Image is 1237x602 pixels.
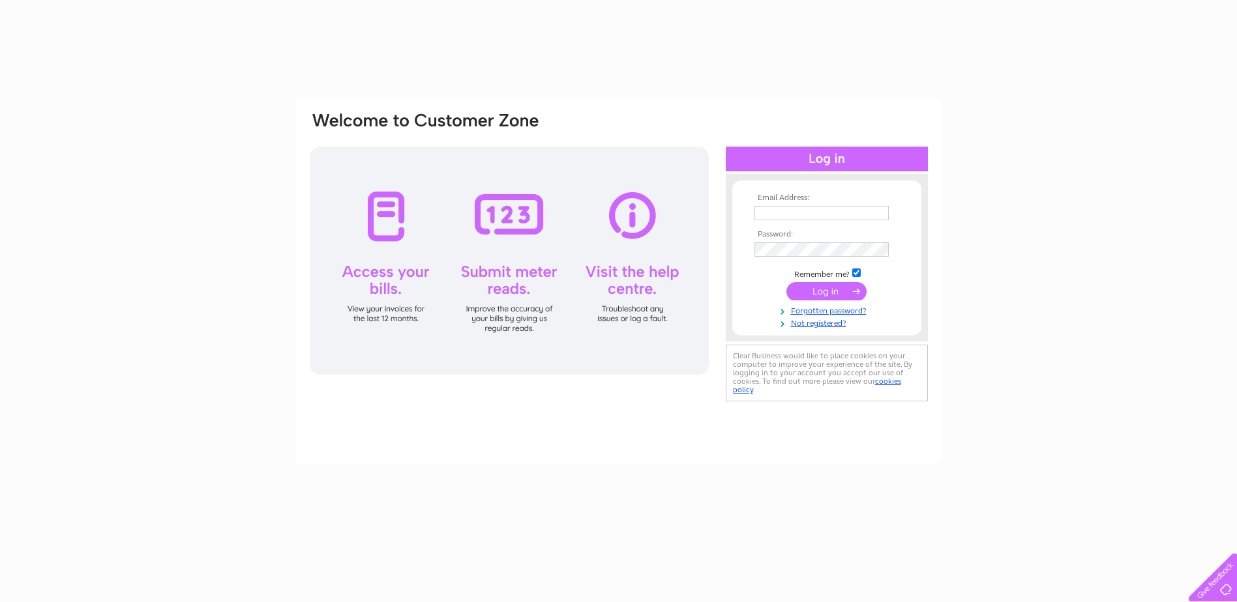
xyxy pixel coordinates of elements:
[786,282,867,300] input: Submit
[751,230,902,239] th: Password:
[726,345,928,401] div: Clear Business would like to place cookies on your computer to improve your experience of the sit...
[751,193,902,203] th: Email Address:
[733,377,901,394] a: cookies policy
[754,304,902,316] a: Forgotten password?
[754,316,902,328] a: Not registered?
[751,266,902,279] td: Remember me?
